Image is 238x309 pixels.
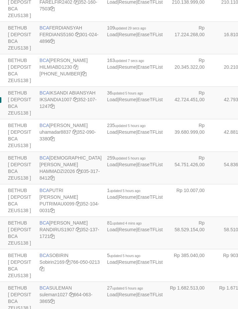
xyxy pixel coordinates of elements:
a: Copy 3521071247 to clipboard [50,104,55,109]
span: | | [107,188,163,200]
a: EraseTFList [137,227,163,232]
a: Load [107,32,117,37]
a: RANDIRUS1907 [40,227,74,232]
a: Resume [119,227,136,232]
a: EraseTFList [137,97,163,102]
a: EraseTFList [137,292,163,297]
td: Rp 39.680.999,00 [165,119,215,152]
td: BETHUB [ DEPOSIT BCA ZEUS138 ] [5,152,37,184]
a: Copy suleman1027 to clipboard [69,292,74,297]
span: 259 [107,155,145,161]
span: BCA [40,253,49,258]
a: Load [107,162,117,167]
a: Load [107,227,117,232]
a: Copy 3521371721 to clipboard [50,234,55,239]
td: [DEMOGRAPHIC_DATA][PERSON_NAME] 035-317-8412 [37,152,104,184]
td: Rp 20.345.322,00 [165,54,215,87]
span: | | [107,90,163,102]
span: | | [107,58,163,70]
span: updated 5 hours ago [110,189,140,193]
a: Copy 3521040031 to clipboard [50,208,55,213]
a: Load [107,259,117,265]
td: Rp 58.529.154,00 [165,217,215,249]
a: Copy 7495214257 to clipboard [82,71,86,76]
td: BETHUB [ DEPOSIT BCA ZEUS138 ] [5,184,37,217]
td: BETHUB [ DEPOSIT BCA ZEUS138 ] [5,217,37,249]
a: Copy 0353178412 to clipboard [50,175,55,181]
td: BETHUB [ DEPOSIT BCA ZEUS138 ] [5,249,37,282]
a: Resume [119,259,136,265]
a: EraseTFList [137,194,163,200]
a: EraseTFList [137,129,163,135]
span: BCA [40,285,49,291]
a: Copy IKSANDIA1007 to clipboard [73,97,78,102]
span: | | [107,25,163,37]
span: 1 [107,188,140,193]
span: BCA [40,90,49,96]
td: Rp 385.040,00 [165,249,215,282]
span: updated 5 hours ago [112,287,143,290]
span: | | [107,285,163,297]
span: 235 [107,123,145,128]
span: updated 5 hours ago [115,124,146,128]
span: updated 7 secs ago [115,59,144,63]
span: 27 [107,285,143,291]
a: Resume [119,129,136,135]
span: | | [107,155,163,167]
span: BCA [40,188,49,193]
a: Copy 6640633865 to clipboard [50,299,55,304]
td: BETHUB [ DEPOSIT BCA ZEUS138 ] [5,22,37,54]
span: BCA [40,25,49,30]
a: Sobirin2169 [40,259,65,265]
td: PUTRI [PERSON_NAME] 352-104-0031 [37,184,104,217]
a: IKSANDIA1007 [40,97,72,102]
a: EraseTFList [137,259,163,265]
a: HAMMADZI2026 [40,169,75,174]
td: Rp 17.224.268,00 [165,22,215,54]
td: FERDIANSYAH 301-024-4896 [37,22,104,54]
span: BCA [40,123,49,128]
a: Load [107,129,117,135]
a: Copy uhamadar8837 to clipboard [72,129,77,135]
span: updated 4 mins ago [112,222,142,225]
a: Copy Sobirin2169 to clipboard [66,259,70,265]
td: SOBIRIN 766-050-0213 [37,249,104,282]
span: 109 [107,25,146,30]
a: Copy 3521607503 to clipboard [50,6,55,11]
span: 5 [107,253,140,258]
a: suleman1027 [40,292,68,297]
a: Copy RANDIRUS1907 to clipboard [76,227,80,232]
a: FERDIANS5160 [40,32,74,37]
a: Resume [119,97,136,102]
td: [PERSON_NAME] 352-137-1721 [37,217,104,249]
td: IKSANDI ABIANSYAH 352-107-1247 [37,87,104,119]
span: BCA [40,58,49,63]
a: Copy HAMMADZI2026 to clipboard [76,169,81,174]
a: EraseTFList [137,64,163,70]
a: Resume [119,64,136,70]
td: Rp 42.724.451,00 [165,87,215,119]
span: 81 [107,220,141,226]
a: Resume [119,162,136,167]
a: Copy 7660500213 to clipboard [40,266,44,271]
a: Load [107,64,117,70]
td: [PERSON_NAME] 352-090-3380 [37,119,104,152]
a: Load [107,97,117,102]
a: PUTRIMAU0099 [40,201,74,206]
span: | | [107,123,163,135]
a: EraseTFList [137,32,163,37]
a: uhamadar8837 [40,129,71,135]
td: Rp 54.751.426,00 [165,152,215,184]
td: BETHUB [ DEPOSIT BCA ZEUS138 ] [5,119,37,152]
a: Resume [119,292,136,297]
span: 163 [107,58,144,63]
span: | | [107,220,163,232]
span: BCA [40,220,49,226]
a: Copy HILMIABD1230 to clipboard [73,64,78,70]
a: Copy 3010244896 to clipboard [50,39,55,44]
a: Resume [119,194,136,200]
span: updated 5 hours ago [112,91,143,95]
a: Load [107,194,117,200]
a: Resume [119,32,136,37]
td: BETHUB [ DEPOSIT BCA ZEUS138 ] [5,87,37,119]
